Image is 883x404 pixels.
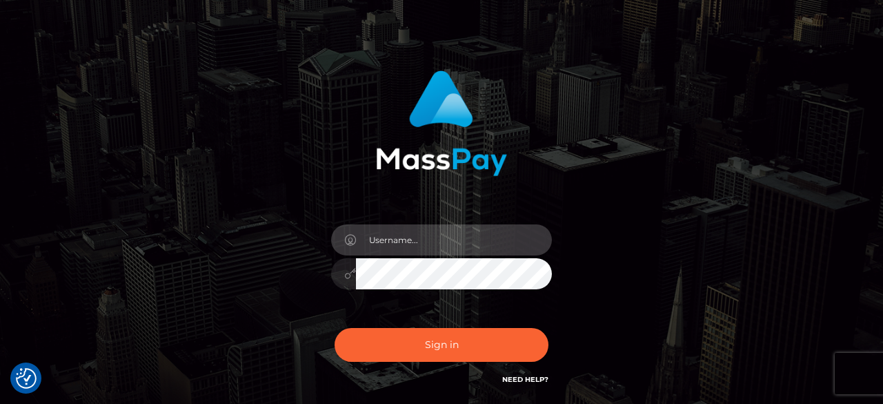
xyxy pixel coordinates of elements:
[335,328,548,362] button: Sign in
[376,70,507,176] img: MassPay Login
[16,368,37,389] img: Revisit consent button
[502,375,548,384] a: Need Help?
[356,224,552,256] input: Username...
[16,368,37,389] button: Consent Preferences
